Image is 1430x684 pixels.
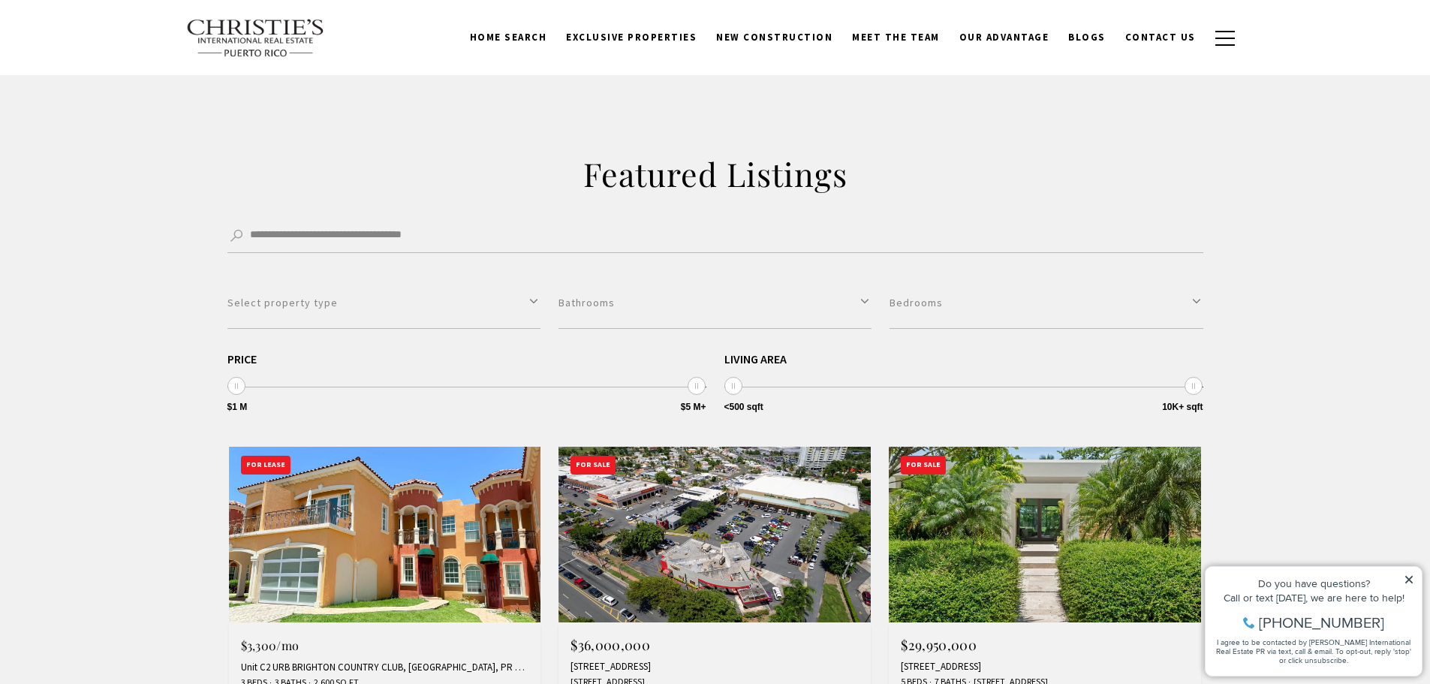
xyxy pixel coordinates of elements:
a: Blogs [1058,23,1115,52]
span: Our Advantage [959,31,1049,44]
span: $5 M+ [681,402,706,411]
a: Our Advantage [950,23,1059,52]
button: Bedrooms [890,277,1203,329]
span: New Construction [716,31,832,44]
div: [STREET_ADDRESS] [570,661,859,673]
button: Select property type [227,277,540,329]
a: Meet the Team [842,23,950,52]
span: $29,950,000 [901,636,977,654]
span: 10K+ sqft [1162,402,1203,411]
div: Do you have questions? [16,34,217,44]
div: For Sale [570,456,616,475]
img: For Sale [889,447,1201,622]
div: For Lease [241,456,291,475]
span: Contact Us [1125,31,1196,44]
input: Search by Address, City, or Neighborhood [227,219,1203,253]
div: Call or text [DATE], we are here to help! [16,48,217,59]
div: [STREET_ADDRESS] [901,661,1189,673]
a: Home Search [460,23,557,52]
span: $36,000,000 [570,636,650,654]
img: For Sale [558,447,871,622]
div: Unit C2 URB BRIGHTON COUNTRY CLUB, [GEOGRAPHIC_DATA], PR 00646 [241,661,529,673]
span: [PHONE_NUMBER] [62,71,187,86]
button: button [1206,17,1245,60]
img: For Lease [229,447,541,622]
button: Bathrooms [558,277,872,329]
span: I agree to be contacted by [PERSON_NAME] International Real Estate PR via text, call & email. To ... [19,92,214,121]
span: Exclusive Properties [566,31,697,44]
h2: Featured Listings [393,153,1038,195]
a: New Construction [706,23,842,52]
span: Blogs [1068,31,1106,44]
a: Exclusive Properties [556,23,706,52]
span: $1 M [227,402,248,411]
img: Christie's International Real Estate text transparent background [186,19,326,58]
span: $3,300/mo [241,637,300,653]
div: For Sale [901,456,946,475]
span: <500 sqft [724,402,763,411]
